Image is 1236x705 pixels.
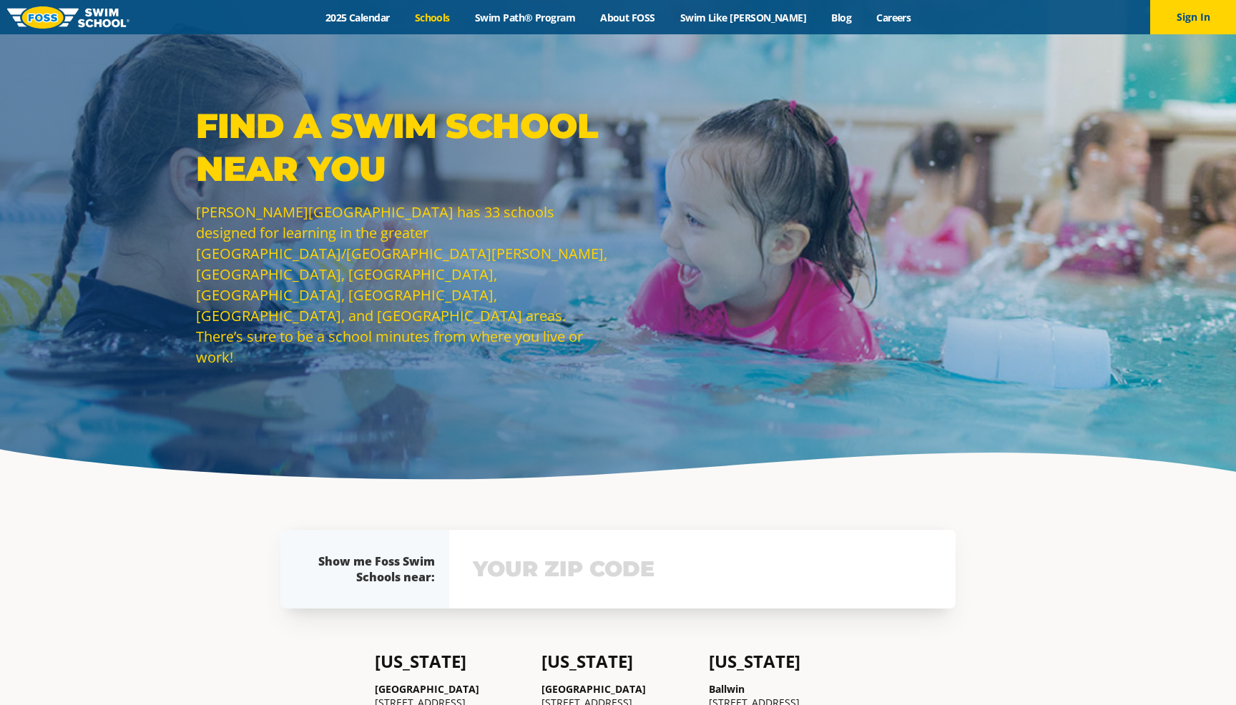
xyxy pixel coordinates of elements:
a: Swim Path® Program [462,11,587,24]
a: Swim Like [PERSON_NAME] [667,11,819,24]
a: [GEOGRAPHIC_DATA] [375,682,479,696]
a: Careers [864,11,923,24]
p: [PERSON_NAME][GEOGRAPHIC_DATA] has 33 schools designed for learning in the greater [GEOGRAPHIC_DA... [196,202,611,368]
p: Find a Swim School Near You [196,104,611,190]
a: Blog [819,11,864,24]
a: [GEOGRAPHIC_DATA] [541,682,646,696]
h4: [US_STATE] [375,651,527,671]
a: About FOSS [588,11,668,24]
input: YOUR ZIP CODE [469,548,936,590]
img: FOSS Swim School Logo [7,6,129,29]
div: Show me Foss Swim Schools near: [309,553,435,585]
a: Schools [402,11,462,24]
a: 2025 Calendar [313,11,402,24]
a: Ballwin [709,682,745,696]
h4: [US_STATE] [541,651,694,671]
h4: [US_STATE] [709,651,861,671]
